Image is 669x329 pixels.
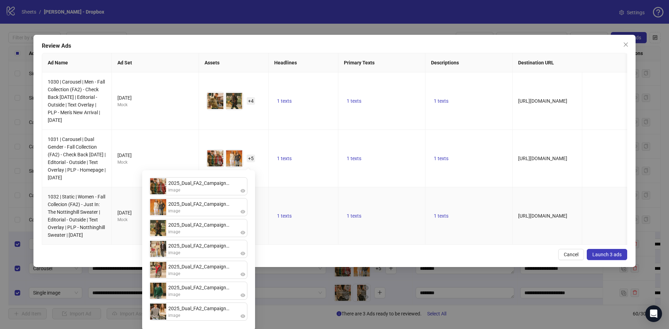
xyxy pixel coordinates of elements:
span: 2025_Dual_FA2_Campaign_V1_1x1_3.png [168,221,231,229]
div: Mock [117,217,193,223]
button: Preview [239,291,247,299]
button: 1 texts [431,212,451,220]
button: 1 texts [431,97,451,105]
th: Ad Name [42,53,112,72]
span: Launch 3 ads [592,252,622,257]
span: 1 texts [434,213,448,219]
span: 1 texts [277,213,292,219]
span: close [623,42,629,47]
span: eye [240,188,245,193]
span: 1 texts [277,156,292,161]
span: 2025_Dual_FA2_Campaign_V1_1x1_1.png [168,179,231,187]
span: image [168,229,231,235]
span: image [168,187,231,194]
span: eye [240,209,245,214]
span: + 4 [247,97,255,105]
span: image [168,312,231,319]
th: Primary Texts [338,53,425,72]
img: Asset 1 [207,92,224,110]
button: 1 texts [274,212,294,220]
button: 1 texts [344,212,364,220]
img: Asset 7 [149,303,167,320]
img: Asset 1 [207,150,224,167]
th: Destination URL [513,53,630,72]
span: 1 texts [347,98,361,104]
button: Preview [216,101,224,110]
span: Cancel [564,252,578,257]
img: Asset 4 [149,240,167,258]
button: Preview [234,101,243,110]
span: eye [240,272,245,277]
span: image [168,250,231,256]
button: 1 texts [274,97,294,105]
button: Preview [239,228,247,237]
button: Preview [239,249,247,258]
th: Ad Set [112,53,199,72]
img: Asset 2 [225,150,243,167]
button: 1 texts [274,154,294,163]
span: 1 texts [277,98,292,104]
span: eye [236,103,241,108]
button: 1 texts [431,154,451,163]
th: Descriptions [425,53,513,72]
span: eye [240,251,245,256]
span: eye [236,160,241,165]
span: 1 texts [347,213,361,219]
span: 2025_Dual_FA2_Campaign_V1_1x1_2.png [168,200,231,208]
span: 1 texts [347,156,361,161]
button: Launch 3 ads [587,249,627,260]
span: 2025_Dual_FA2_Campaign_V1_1x1_7.png [168,305,231,312]
span: 1031 | Carousel | Dual Gender - Fall Collection (FA2) - Check Back [DATE] | Editorial - Outside |... [48,136,106,180]
img: Asset 2 [149,198,167,216]
div: Mock [117,159,193,166]
div: [DATE] [117,151,193,159]
button: Preview [239,207,247,216]
button: Cancel [558,249,584,260]
button: Preview [239,270,247,279]
span: 2025_Dual_FA2_Campaign_V1_1x1_5.png [168,263,231,271]
span: [URL][DOMAIN_NAME] [518,213,567,219]
img: Asset 5 [149,261,167,279]
th: Assets [199,53,269,72]
span: image [168,271,231,277]
span: [URL][DOMAIN_NAME] [518,156,567,161]
span: 1 texts [434,98,448,104]
button: Preview [239,187,247,195]
button: 1 texts [344,154,364,163]
img: Asset 1 [149,178,167,195]
img: Asset 3 [149,219,167,237]
div: [DATE] [117,209,193,217]
span: 1 texts [434,156,448,161]
div: Open Intercom Messenger [645,305,662,322]
div: Review Ads [42,42,627,50]
span: eye [240,230,245,235]
th: Headlines [269,53,338,72]
span: + 5 [247,155,255,162]
button: 1 texts [344,97,364,105]
button: Preview [216,159,224,167]
span: [URL][DOMAIN_NAME] [518,98,567,104]
button: Preview [239,312,247,320]
span: 1032 | Static | Women - Fall Collecion (FA2) - Just In: The Nottinghill Sweater | Editorial - Out... [48,194,105,238]
button: Close [620,39,631,50]
div: Mock [117,102,193,108]
button: Preview [234,159,243,167]
span: image [168,208,231,214]
span: eye [217,160,222,165]
div: [DATE] [117,94,193,102]
span: 1030 | Carousel | Men - Fall Collection (FA2) - Check Back [DATE] | Editorial - Outside | Text Ov... [48,79,105,123]
span: 2025_Dual_FA2_Campaign_V1_1x1_6.png [168,284,231,291]
span: 2025_Dual_FA2_Campaign_V1_1x1_4.png [168,242,231,250]
span: eye [217,103,222,108]
span: eye [240,314,245,319]
img: Asset 2 [225,92,243,110]
span: image [168,291,231,298]
img: Asset 6 [149,282,167,299]
span: eye [240,293,245,298]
